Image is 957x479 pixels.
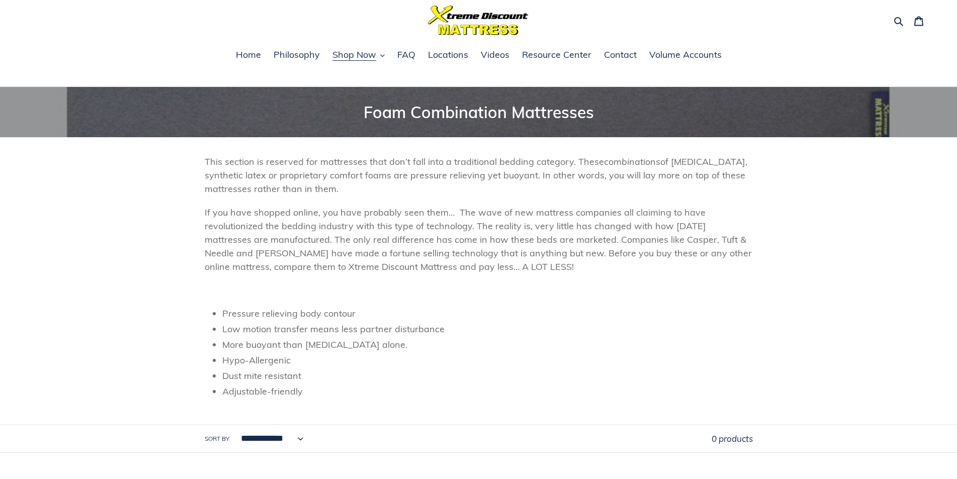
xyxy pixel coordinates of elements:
img: Xtreme Discount Mattress [428,6,529,35]
span: 0 products [712,433,753,444]
li: Pressure relieving body contour [222,307,753,320]
a: Philosophy [269,48,325,63]
span: of [MEDICAL_DATA], synthetic latex or proprietary comfort foams are pressure relieving yet buoyan... [205,156,747,195]
a: Volume Accounts [644,48,727,63]
span: Contact [604,49,637,61]
li: Hypo-Allergenic [222,353,753,367]
a: Home [231,48,266,63]
li: Low motion transfer means less partner disturbance [222,322,753,336]
a: Resource Center [517,48,596,63]
span: Videos [481,49,509,61]
li: Dust mite resistant [222,369,753,382]
li: More buoyant than [MEDICAL_DATA] alone. [222,338,753,351]
label: Sort by [205,434,229,443]
span: Philosophy [274,49,320,61]
span: Shop Now [332,49,376,61]
span: Foam Combination Mattresses [364,102,594,122]
span: FAQ [397,49,415,61]
span: Locations [428,49,468,61]
a: Locations [423,48,473,63]
span: combinations [604,156,660,167]
span: If you have shopped online, you have probably seen them… The wave of new mattress companies all c... [205,207,752,272]
a: Videos [476,48,514,63]
a: FAQ [392,48,420,63]
span: Resource Center [522,49,591,61]
span: Home [236,49,261,61]
span: This section is reserved for mattresses that don’t fall into a traditional bedding category. These [205,156,604,167]
a: Contact [599,48,642,63]
li: Adjustable-friendly [222,385,753,398]
button: Shop Now [327,48,390,63]
span: Volume Accounts [649,49,722,61]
